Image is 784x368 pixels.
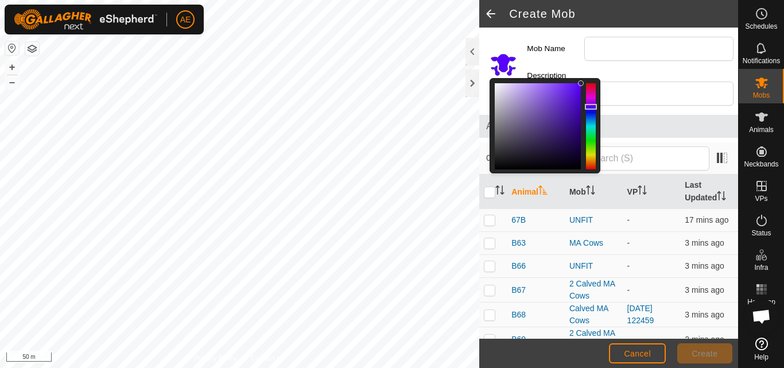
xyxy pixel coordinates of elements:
app-display-virtual-paddock-transition: - [627,335,630,344]
span: Mobs [753,92,770,99]
span: B67 [511,284,526,296]
span: Notifications [743,57,780,64]
div: Open chat [744,299,779,334]
div: 2 Calved MA Cows [569,278,618,302]
a: Contact Us [251,353,285,363]
h2: Create Mob [509,7,738,21]
div: UNFIT [569,214,618,226]
app-display-virtual-paddock-transition: - [627,238,630,247]
span: B66 [511,260,526,272]
button: Create [677,343,732,363]
span: B69 [511,334,526,346]
span: AE [180,14,191,26]
p-sorticon: Activate to sort [495,187,504,196]
span: B63 [511,237,526,249]
div: UNFIT [569,260,618,272]
label: Description [527,70,584,82]
p-sorticon: Activate to sort [586,187,595,196]
a: Help [739,333,784,365]
span: 13 Oct 2025, 10:35 am [685,285,724,295]
label: Mob Name [527,37,584,61]
a: [DATE] 122459 [627,304,654,325]
button: + [5,60,19,74]
span: 13 Oct 2025, 10:35 am [685,261,724,270]
button: Map Layers [25,42,39,56]
span: 13 Oct 2025, 10:35 am [685,310,724,319]
a: Privacy Policy [195,353,238,363]
span: Cancel [624,349,651,358]
span: Infra [754,264,768,271]
button: Cancel [609,343,666,363]
p-sorticon: Activate to sort [538,187,548,196]
span: B68 [511,309,526,321]
button: Reset Map [5,41,19,55]
th: Animal [507,175,565,209]
span: 13 Oct 2025, 10:35 am [685,335,724,344]
div: Calved MA Cows [569,303,618,327]
p-sorticon: Activate to sort [638,187,647,196]
th: Mob [565,175,623,209]
div: 2 Calved MA Cows [569,327,618,351]
p-sorticon: Activate to sort [717,193,726,202]
span: 13 Oct 2025, 10:35 am [685,238,724,247]
span: Animals [486,119,731,133]
span: Neckbands [744,161,778,168]
th: Last Updated [680,175,738,209]
span: VPs [755,195,767,202]
span: Animals [749,126,774,133]
span: 67B [511,214,526,226]
span: Help [754,354,769,361]
span: Schedules [745,23,777,30]
th: VP [623,175,681,209]
span: Heatmap [747,299,775,305]
app-display-virtual-paddock-transition: - [627,215,630,224]
span: 13 Oct 2025, 10:20 am [685,215,728,224]
app-display-virtual-paddock-transition: - [627,261,630,270]
button: – [5,75,19,89]
span: Create [692,349,718,358]
span: Status [751,230,771,237]
input: Search (S) [570,146,709,171]
app-display-virtual-paddock-transition: - [627,285,630,295]
img: Gallagher Logo [14,9,157,30]
span: 0 selected of 60 [486,152,570,164]
div: MA Cows [569,237,618,249]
